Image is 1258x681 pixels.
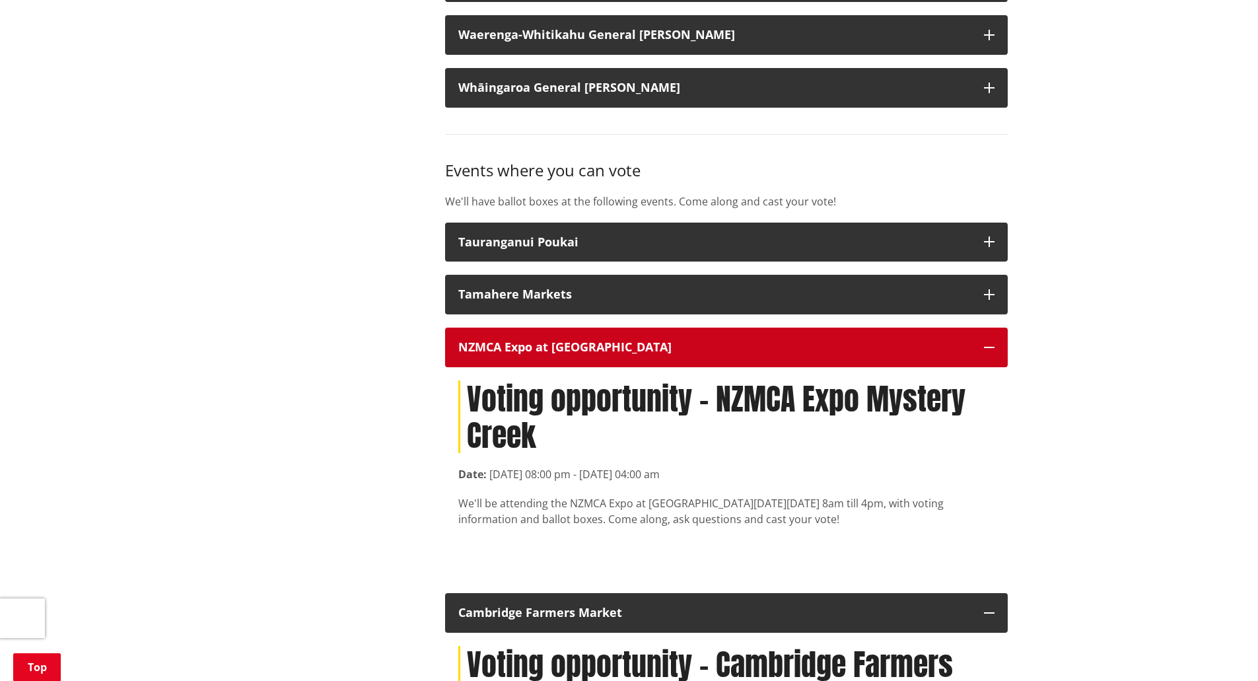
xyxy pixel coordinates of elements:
[458,79,680,95] strong: Whāingaroa General [PERSON_NAME]
[458,26,735,42] strong: Waerenga-Whitikahu General [PERSON_NAME]
[458,467,487,482] strong: Date:
[13,653,61,681] a: Top
[445,223,1008,262] button: Tauranganui Poukai
[458,380,995,453] h1: Voting opportunity - NZMCA Expo Mystery Creek
[1197,626,1245,673] iframe: Messenger Launcher
[458,288,971,301] div: Tamahere Markets
[458,606,971,620] div: Cambridge Farmers Market
[445,68,1008,108] button: Whāingaroa General [PERSON_NAME]
[458,341,971,354] div: NZMCA Expo at [GEOGRAPHIC_DATA]
[458,496,944,526] span: [DATE][DATE] 8am till 4pm, with voting information and ballot boxes. Come along, ask questions an...
[445,593,1008,633] button: Cambridge Farmers Market
[458,236,971,249] div: Tauranganui Poukai
[458,495,995,527] div: We'll be attending the NZMCA Expo at [GEOGRAPHIC_DATA]
[445,194,1008,209] p: We'll have ballot boxes at the following events. Come along and cast your vote!
[445,328,1008,367] button: NZMCA Expo at [GEOGRAPHIC_DATA]
[445,161,1008,180] h3: Events where you can vote
[445,275,1008,314] button: Tamahere Markets
[445,15,1008,55] button: Waerenga-Whitikahu General [PERSON_NAME]
[489,467,660,482] time: [DATE] 08:00 pm - [DATE] 04:00 am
